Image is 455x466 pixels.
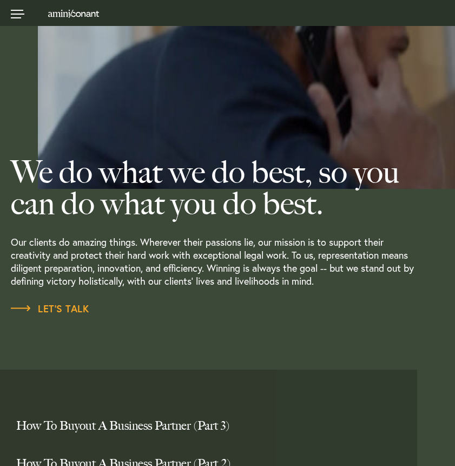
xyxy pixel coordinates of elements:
h2: We do what we do best, so you can do what you do best. [11,156,447,219]
a: Let’s Talk [11,304,447,316]
a: How To Buyout A Business Partner (Part 3) [16,408,395,444]
img: Amini & Conant [48,10,99,18]
p: Our clients do amazing things. Wherever their passions lie, our mission is to support their creat... [11,219,447,304]
span: Let’s Talk [11,304,89,313]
